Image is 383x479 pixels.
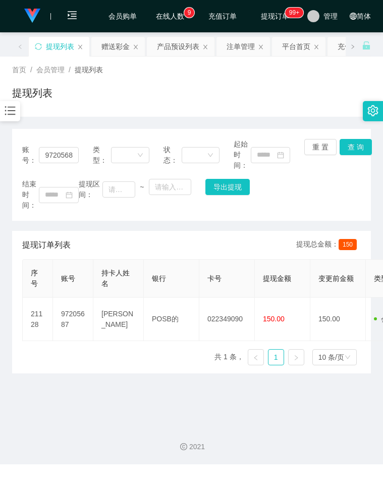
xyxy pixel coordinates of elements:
[263,315,285,323] span: 150.00
[53,298,93,341] td: 97205687
[163,145,182,166] span: 状态：
[367,105,378,116] i: 图标： 设置
[189,443,205,451] font: 2021
[277,152,284,159] i: 图标： 日历
[263,274,291,282] span: 提现金额
[157,37,199,56] div: 产品预设列表
[22,239,71,251] span: 提现订单列表
[101,269,130,288] span: 持卡人姓名
[258,44,264,50] i: 图标： 关闭
[261,12,289,20] font: 提现订单
[18,44,23,49] i: 图标：左
[35,43,42,50] i: 图标： 同步
[184,8,194,18] sup: 9
[156,12,184,20] font: 在线人数
[253,355,259,361] i: 图标：左
[137,152,143,159] i: 图标： 向下
[268,350,284,365] a: 1
[313,44,319,50] i: 图标： 关闭
[304,139,337,155] button: 重 置
[350,44,355,49] i: 图标： 右
[4,104,17,117] i: 图标： 条形图
[296,240,339,248] font: 提现总金额：
[227,37,255,56] div: 注单管理
[208,12,237,20] font: 充值订单
[345,354,351,361] i: 图标： 向下
[93,145,111,166] span: 类型：
[22,179,39,211] span: 结束时间：
[340,139,372,155] button: 查 询
[268,349,284,365] li: 1
[350,13,357,20] i: 图标： global
[188,8,191,18] p: 9
[144,298,199,341] td: POSB的
[207,274,222,282] span: 卡号
[199,298,255,341] td: 022349090
[214,349,244,365] li: 共 1 条，
[79,179,102,200] span: 提现区间：
[12,66,26,74] span: 首页
[339,239,357,250] span: 150
[46,37,74,56] div: 提现列表
[149,179,191,195] input: 请输入最大值为
[152,274,166,282] span: 银行
[357,12,371,20] font: 简体
[180,443,187,450] i: 图标： 版权所有
[12,85,52,101] h1: 提现列表
[288,349,304,365] li: 下一页
[66,191,73,199] i: 图标： 日历
[30,66,32,74] span: /
[75,66,103,74] span: 提现列表
[207,152,213,159] i: 图标： 向下
[135,182,149,193] span: ~
[101,37,130,56] div: 赠送彩金
[24,9,40,23] img: logo.9652507e.png
[205,179,250,195] button: 导出提现
[202,44,208,50] i: 图标： 关闭
[23,298,53,341] td: 21128
[31,269,38,288] span: 序号
[234,139,250,171] span: 起始时间：
[310,298,366,341] td: 150.00
[133,44,139,50] i: 图标： 关闭
[36,66,65,74] span: 会员管理
[39,147,78,163] input: 请输入
[22,145,39,166] span: 账号：
[77,44,83,50] i: 图标： 关闭
[102,181,135,198] input: 请输入最小值为
[362,41,371,50] i: 图标： 解锁
[61,274,75,282] span: 账号
[282,37,310,56] div: 平台首页
[69,66,71,74] span: /
[318,350,344,365] div: 10 条/页
[285,8,303,18] sup: 1112
[293,355,299,361] i: 图标： 右
[248,349,264,365] li: 上一页
[55,1,89,33] i: 图标： menu-unfold
[338,37,366,56] div: 充值列表
[318,274,354,282] span: 变更前金额
[93,298,144,341] td: [PERSON_NAME]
